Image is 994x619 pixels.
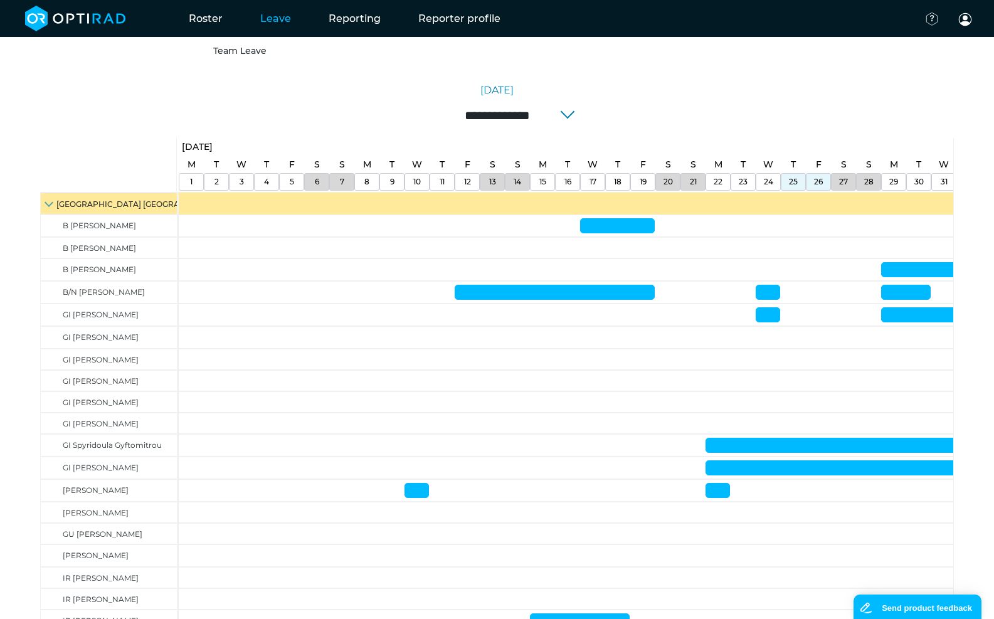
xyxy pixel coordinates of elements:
a: December 17, 2025 [584,156,601,174]
span: B [PERSON_NAME] [63,243,136,253]
a: December 22, 2025 [711,156,726,174]
a: December 27, 2025 [836,174,851,190]
span: [GEOGRAPHIC_DATA] [GEOGRAPHIC_DATA] [56,199,228,209]
span: GI [PERSON_NAME] [63,376,139,386]
a: December 21, 2025 [687,156,699,174]
a: December 3, 2025 [236,174,247,190]
span: B [PERSON_NAME] [63,221,136,230]
img: brand-opti-rad-logos-blue-and-white-d2f68631ba2948856bd03f2d395fb146ddc8fb01b4b6e9315ea85fa773367... [25,6,126,31]
a: Team Leave [213,45,267,56]
a: December 8, 2025 [360,156,374,174]
span: B [PERSON_NAME] [63,265,136,274]
a: December 13, 2025 [486,174,499,190]
a: December 30, 2025 [911,174,927,190]
a: December 2, 2025 [211,174,222,190]
span: GI [PERSON_NAME] [63,332,139,342]
a: December 6, 2025 [311,156,323,174]
a: December 23, 2025 [736,174,751,190]
a: December 8, 2025 [361,174,373,190]
a: December 24, 2025 [761,174,776,190]
a: December 6, 2025 [312,174,322,190]
a: December 10, 2025 [409,156,425,174]
a: December 26, 2025 [813,156,825,174]
a: December 28, 2025 [863,156,875,174]
a: December 17, 2025 [586,174,600,190]
a: December 19, 2025 [637,174,650,190]
a: [DATE] [480,83,514,98]
a: December 4, 2025 [261,174,272,190]
a: December 7, 2025 [337,174,347,190]
a: December 4, 2025 [261,156,272,174]
a: December 26, 2025 [811,174,826,190]
a: December 5, 2025 [286,156,298,174]
span: GI [PERSON_NAME] [63,398,139,407]
a: December 29, 2025 [887,156,901,174]
span: 25 [789,177,798,186]
a: December 10, 2025 [410,174,424,190]
a: December 1, 2025 [184,156,199,174]
a: December 15, 2025 [536,156,550,174]
a: December 15, 2025 [536,174,549,190]
a: December 2, 2025 [211,156,222,174]
a: December 9, 2025 [387,174,398,190]
a: December 12, 2025 [462,156,473,174]
span: 26 [814,177,823,186]
span: IR [PERSON_NAME] [63,573,139,583]
a: December 9, 2025 [386,156,398,174]
a: December 11, 2025 [436,174,448,190]
a: December 21, 2025 [687,174,700,190]
a: December 28, 2025 [861,174,877,190]
span: GI [PERSON_NAME] [63,419,139,428]
span: GI [PERSON_NAME] [63,310,139,319]
a: December 1, 2025 [179,138,216,156]
a: December 23, 2025 [738,156,749,174]
span: [PERSON_NAME] [63,508,129,517]
span: [PERSON_NAME] [63,551,129,560]
a: December 18, 2025 [611,174,625,190]
a: December 25, 2025 [788,156,799,174]
a: December 29, 2025 [886,174,901,190]
a: December 18, 2025 [612,156,623,174]
a: December 13, 2025 [487,156,499,174]
a: December 1, 2025 [187,174,196,190]
a: December 22, 2025 [711,174,726,190]
a: December 16, 2025 [562,156,573,174]
a: December 20, 2025 [660,174,676,190]
a: December 12, 2025 [461,174,474,190]
a: December 31, 2025 [938,174,951,190]
a: December 11, 2025 [436,156,448,174]
span: [PERSON_NAME] [63,485,129,495]
a: December 19, 2025 [637,156,649,174]
a: December 27, 2025 [838,156,850,174]
a: December 16, 2025 [561,174,574,190]
a: December 5, 2025 [287,174,297,190]
a: December 20, 2025 [662,156,674,174]
a: December 3, 2025 [233,156,250,174]
a: December 7, 2025 [336,156,348,174]
a: December 25, 2025 [786,174,801,190]
span: IR [PERSON_NAME] [63,595,139,604]
a: December 14, 2025 [510,174,524,190]
span: GI [PERSON_NAME] [63,463,139,472]
a: December 31, 2025 [936,156,952,174]
a: December 30, 2025 [913,156,924,174]
span: GU [PERSON_NAME] [63,529,142,539]
span: GI Spyridoula Gyftomitrou [63,440,162,450]
span: GI [PERSON_NAME] [63,355,139,364]
span: B/N [PERSON_NAME] [63,287,145,297]
a: December 24, 2025 [760,156,776,174]
a: December 14, 2025 [512,156,524,174]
